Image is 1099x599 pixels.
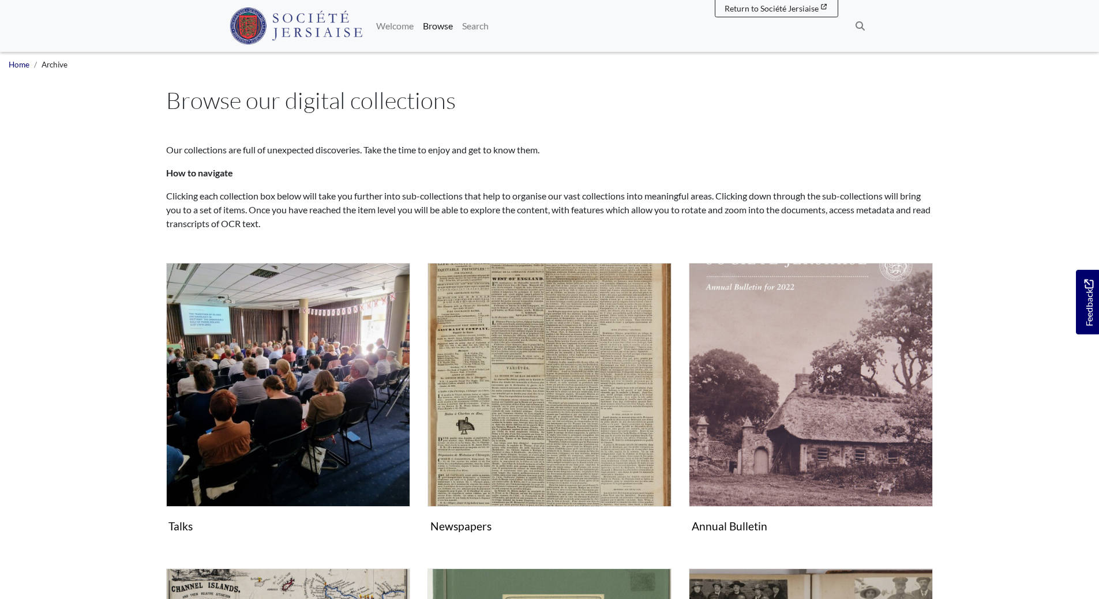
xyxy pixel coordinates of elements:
[42,60,67,69] span: Archive
[418,14,457,37] a: Browse
[166,263,410,537] a: Talks Talks
[9,60,29,69] a: Home
[166,143,933,157] p: Our collections are full of unexpected discoveries. Take the time to enjoy and get to know them.
[689,263,933,507] img: Annual Bulletin
[1076,270,1099,334] a: Would you like to provide feedback?
[1082,279,1096,326] span: Feedback
[427,263,672,507] img: Newspapers
[680,263,942,555] div: Subcollection
[457,14,493,37] a: Search
[166,189,933,231] p: Clicking each collection box below will take you further into sub-collections that help to organi...
[166,86,933,114] h1: Browse our digital collections
[725,3,819,13] span: Return to Société Jersiaise
[372,14,418,37] a: Welcome
[230,7,363,44] img: Société Jersiaise
[689,263,933,537] a: Annual Bulletin Annual Bulletin
[157,263,419,555] div: Subcollection
[427,263,672,537] a: Newspapers Newspapers
[166,263,410,507] img: Talks
[419,263,680,555] div: Subcollection
[230,5,363,47] a: Société Jersiaise logo
[166,167,233,178] strong: How to navigate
